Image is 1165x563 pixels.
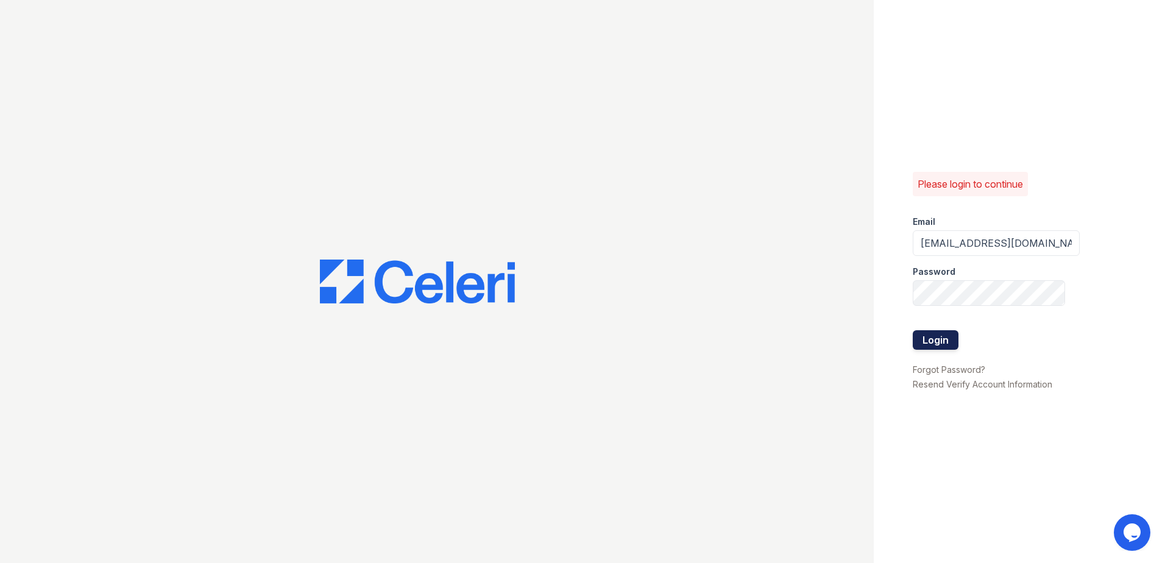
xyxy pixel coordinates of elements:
[913,364,985,375] a: Forgot Password?
[913,216,935,228] label: Email
[913,379,1052,389] a: Resend Verify Account Information
[918,177,1023,191] p: Please login to continue
[320,260,515,303] img: CE_Logo_Blue-a8612792a0a2168367f1c8372b55b34899dd931a85d93a1a3d3e32e68fde9ad4.png
[913,330,958,350] button: Login
[1114,514,1153,551] iframe: chat widget
[913,266,955,278] label: Password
